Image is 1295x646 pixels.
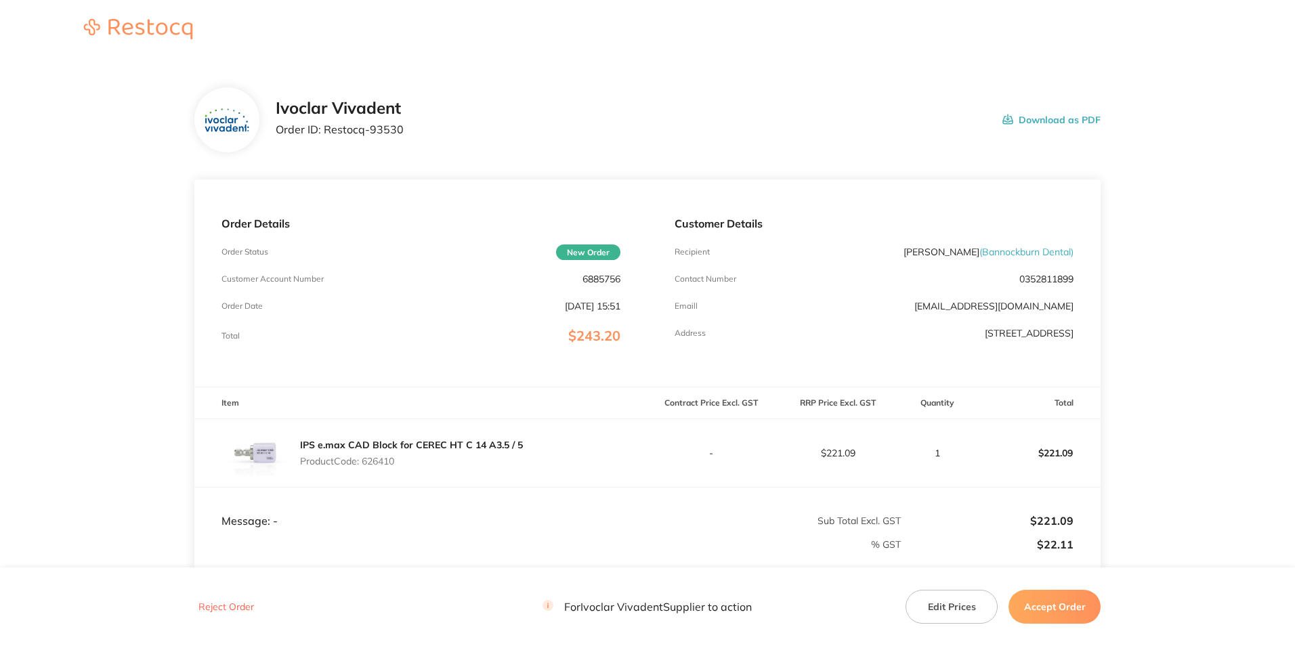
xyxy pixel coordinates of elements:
[1002,99,1101,141] button: Download as PDF
[221,217,620,230] p: Order Details
[914,300,1074,312] a: [EMAIL_ADDRESS][DOMAIN_NAME]
[565,301,620,311] p: [DATE] 15:51
[974,387,1101,419] th: Total
[904,246,1074,257] p: [PERSON_NAME]
[276,123,404,135] p: Order ID: Restocq- 93530
[902,538,1074,551] p: $22.11
[70,19,206,39] img: Restocq logo
[675,274,736,284] p: Contact Number
[979,246,1074,258] span: ( Bannockburn Dental )
[582,274,620,284] p: 6885756
[543,601,752,613] p: For Ivoclar Vivadent Supplier to action
[675,247,710,257] p: Recipient
[1019,274,1074,284] p: 0352811899
[300,456,523,467] p: Product Code: 626410
[194,487,647,527] td: Message: -
[221,331,240,341] p: Total
[902,515,1074,527] p: $221.09
[775,448,900,458] p: $221.09
[556,244,620,260] span: New Order
[902,448,973,458] p: 1
[70,19,206,41] a: Restocq logo
[675,217,1074,230] p: Customer Details
[221,419,289,487] img: ZGF2dm9mMg
[221,274,324,284] p: Customer Account Number
[205,108,249,132] img: ZTZpajdpOQ
[675,328,706,338] p: Address
[675,301,698,311] p: Emaill
[648,448,773,458] p: -
[195,539,901,550] p: % GST
[774,387,901,419] th: RRP Price Excl. GST
[221,301,263,311] p: Order Date
[194,387,647,419] th: Item
[647,387,774,419] th: Contract Price Excl. GST
[985,328,1074,339] p: [STREET_ADDRESS]
[648,515,901,526] p: Sub Total Excl. GST
[568,327,620,344] span: $243.20
[194,601,258,613] button: Reject Order
[1009,590,1101,624] button: Accept Order
[906,590,998,624] button: Edit Prices
[975,437,1100,469] p: $221.09
[276,99,404,118] h2: Ivoclar Vivadent
[221,247,268,257] p: Order Status
[300,439,523,451] a: IPS e.max CAD Block for CEREC HT C 14 A3.5 / 5
[901,387,974,419] th: Quantity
